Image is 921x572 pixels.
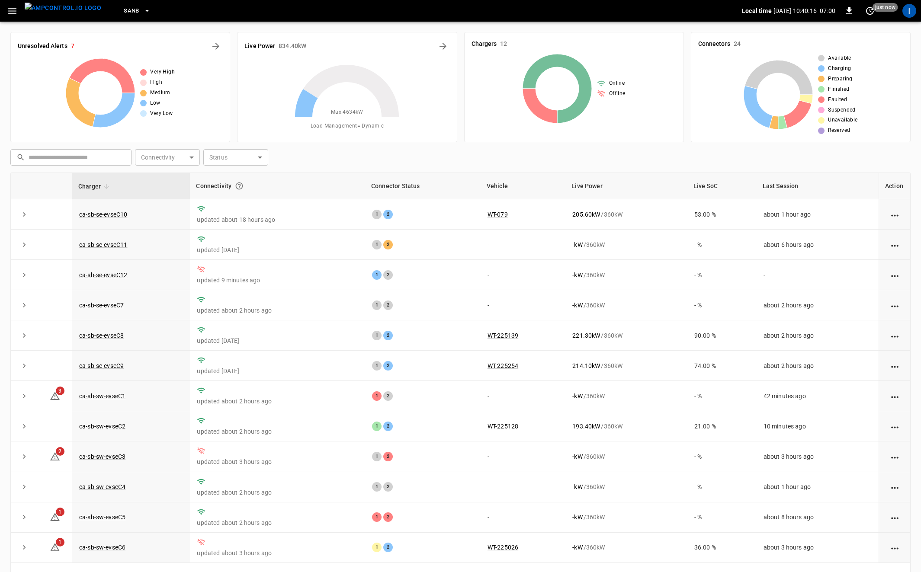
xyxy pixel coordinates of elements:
[18,511,31,524] button: expand row
[572,452,680,461] div: / 360 kW
[873,3,898,12] span: just now
[757,472,879,502] td: about 1 hour ago
[572,240,680,249] div: / 360 kW
[79,393,125,399] a: ca-sb-sw-evseC1
[572,271,582,279] p: - kW
[244,42,275,51] h6: Live Power
[889,483,900,491] div: action cell options
[197,246,358,254] p: updated [DATE]
[50,453,60,460] a: 2
[18,390,31,403] button: expand row
[372,512,382,522] div: 1
[150,78,162,87] span: High
[79,211,127,218] a: ca-sb-se-evseC10
[757,502,879,533] td: about 8 hours ago
[757,441,879,472] td: about 3 hours ago
[572,513,680,521] div: / 360 kW
[383,331,393,340] div: 2
[488,362,518,369] a: WT-225254
[687,320,757,351] td: 90.00 %
[311,122,384,131] span: Load Management = Dynamic
[757,320,879,351] td: about 2 hours ago
[78,181,112,192] span: Charger
[372,331,382,340] div: 1
[383,270,393,280] div: 2
[572,240,582,249] p: - kW
[197,336,358,345] p: updated [DATE]
[572,301,582,310] p: - kW
[572,210,600,219] p: 205.60 kW
[372,543,382,552] div: 1
[18,268,31,281] button: expand row
[687,199,757,230] td: 53.00 %
[572,392,680,400] div: / 360 kW
[79,241,127,248] a: ca-sb-se-evseC11
[124,6,139,16] span: SanB
[56,538,64,546] span: 1
[687,441,757,472] td: - %
[197,215,358,224] p: updated about 18 hours ago
[481,290,565,320] td: -
[828,96,847,104] span: Faulted
[879,173,910,199] th: Action
[572,483,680,491] div: / 360 kW
[734,39,741,49] h6: 24
[197,397,358,406] p: updated about 2 hours ago
[481,441,565,472] td: -
[572,361,600,370] p: 214.10 kW
[196,178,359,194] div: Connectivity
[56,447,64,456] span: 2
[231,178,247,194] button: Connection between the charger and our software.
[572,392,582,400] p: - kW
[572,483,582,491] p: - kW
[79,272,127,278] a: ca-sb-se-evseC12
[79,302,124,309] a: ca-sb-se-evseC7
[572,301,680,310] div: / 360 kW
[828,126,850,135] span: Reserved
[757,230,879,260] td: about 6 hours ago
[372,361,382,371] div: 1
[18,480,31,493] button: expand row
[687,260,757,290] td: - %
[757,173,879,199] th: Last Session
[902,4,916,18] div: profile-icon
[698,39,730,49] h6: Connectors
[79,423,125,430] a: ca-sb-sw-evseC2
[331,108,363,117] span: Max. 4634 kW
[383,361,393,371] div: 2
[150,99,160,108] span: Low
[757,533,879,563] td: about 3 hours ago
[365,173,481,199] th: Connector Status
[18,299,31,312] button: expand row
[863,4,877,18] button: set refresh interval
[56,387,64,395] span: 3
[197,276,358,284] p: updated 9 minutes ago
[383,482,393,492] div: 2
[79,514,125,521] a: ca-sb-sw-evseC5
[79,332,124,339] a: ca-sb-se-evseC8
[372,422,382,431] div: 1
[757,411,879,441] td: 10 minutes ago
[488,423,518,430] a: WT-225128
[742,6,772,15] p: Local time
[18,208,31,221] button: expand row
[609,89,626,98] span: Offline
[481,502,565,533] td: -
[889,301,900,310] div: action cell options
[50,513,60,520] a: 1
[372,391,382,401] div: 1
[197,427,358,436] p: updated about 2 hours ago
[197,549,358,557] p: updated about 3 hours ago
[197,306,358,315] p: updated about 2 hours ago
[18,541,31,554] button: expand row
[71,42,74,51] h6: 7
[481,381,565,411] td: -
[197,457,358,466] p: updated about 3 hours ago
[889,392,900,400] div: action cell options
[25,3,101,13] img: ampcontrol.io logo
[50,392,60,399] a: 3
[79,362,124,369] a: ca-sb-se-evseC9
[500,39,507,49] h6: 12
[889,240,900,249] div: action cell options
[150,68,175,77] span: Very High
